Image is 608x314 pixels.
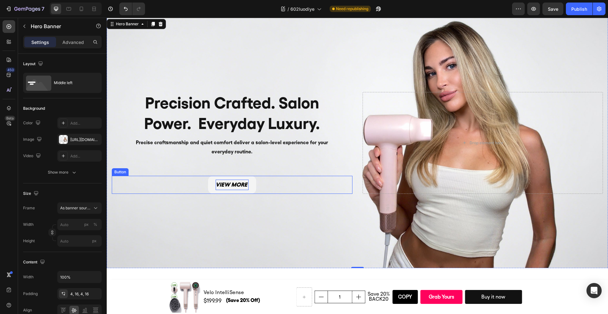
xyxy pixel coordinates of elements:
button: increment [245,273,258,285]
span: As banner source [60,205,91,211]
div: Layout [23,60,44,68]
div: Drop element here [363,123,396,128]
div: Content [23,258,46,267]
button: As banner source [57,202,102,214]
p: (Save 20% Off) [119,278,186,287]
span: Save [548,6,558,12]
input: quantity [221,273,245,285]
span: Need republishing [336,6,368,12]
div: $199.99 [96,279,119,287]
span: BACK20 [262,278,282,284]
div: Width [23,274,34,280]
button: 7 [3,3,47,15]
button: decrement [208,273,221,285]
input: Auto [58,271,101,283]
span: / [288,6,289,12]
div: Grab Yours [322,275,347,284]
div: Color [23,119,42,127]
p: Hero Banner [31,22,85,30]
button: Publish [566,3,592,15]
p: 7 [41,5,44,13]
p: Settings [31,39,49,46]
h1: Velo IntelliSense [96,270,187,279]
input: px [57,235,102,247]
input: px% [57,219,102,230]
div: Publish [571,6,587,12]
div: Beta [5,116,15,121]
label: Height [23,238,35,244]
div: Video [23,152,42,160]
div: Show more [48,169,77,175]
div: Undo/Redo [119,3,145,15]
div: Copy [291,275,305,284]
span: Save 20% [261,273,283,279]
div: Align [23,307,32,313]
div: Middle left [54,76,92,90]
div: px [84,222,89,227]
span: 602luodiye [290,6,314,12]
div: Add... [70,153,100,159]
div: % [93,222,97,227]
button: % [83,221,90,228]
div: 4, 16, 4, 16 [70,291,100,297]
label: Width [23,222,34,227]
div: Add... [70,120,100,126]
span: px [92,238,97,243]
div: 450 [6,67,15,72]
p: Advanced [62,39,84,46]
div: [URL][DOMAIN_NAME] [70,137,100,143]
div: Open Intercom Messenger [586,283,602,298]
iframe: Design area [107,18,608,314]
button: Copy [286,272,311,286]
button: Save [542,3,563,15]
label: Frame [23,205,35,211]
div: Size [23,189,40,198]
button: Show more [23,167,102,178]
div: Background [23,106,45,111]
button: Grab Yours [313,272,356,286]
div: Buy it now [375,275,399,284]
div: Hero Banner [8,3,33,9]
div: Button [6,151,21,157]
div: Image [23,135,43,144]
button: px [92,221,99,228]
p: view more [109,162,142,172]
div: Padding [23,291,38,297]
button: Buy it now [358,272,415,286]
